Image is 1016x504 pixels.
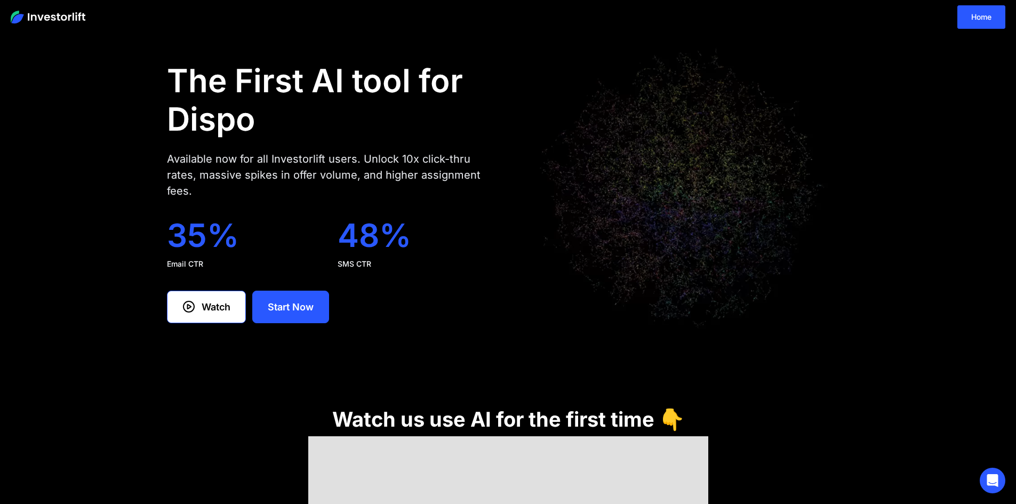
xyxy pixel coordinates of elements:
[338,216,491,254] div: 48%
[167,61,491,138] h1: The First AI tool for Dispo
[167,291,246,323] a: Watch
[167,259,321,269] div: Email CTR
[252,291,329,323] a: Start Now
[980,468,1005,493] div: Open Intercom Messenger
[268,300,314,314] div: Start Now
[338,259,491,269] div: SMS CTR
[167,151,491,199] div: Available now for all Investorlift users. Unlock 10x click-thru rates, massive spikes in offer vo...
[957,5,1005,29] a: Home
[332,407,684,431] h1: Watch us use AI for the first time 👇
[167,216,321,254] div: 35%
[202,300,230,314] div: Watch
